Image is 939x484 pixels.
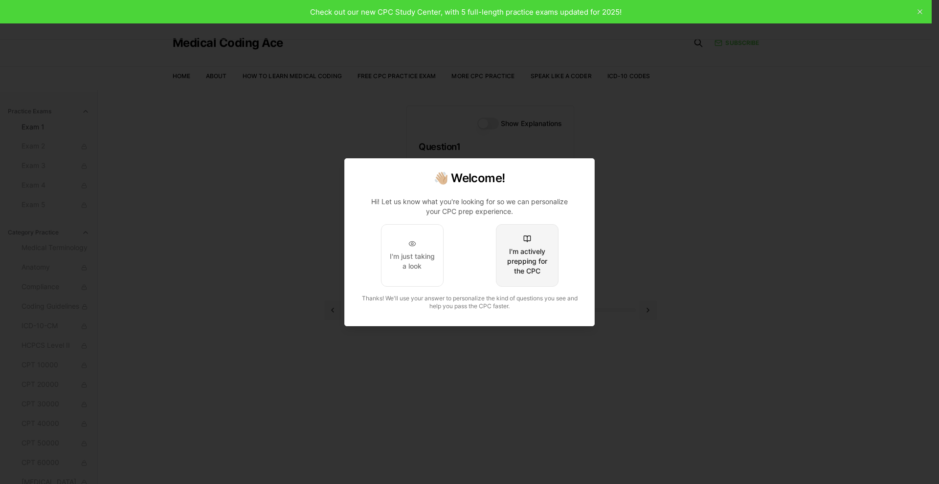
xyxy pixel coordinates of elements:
[496,224,559,287] button: I'm actively prepping for the CPC
[381,224,444,287] button: I'm just taking a look
[364,197,575,216] p: Hi! Let us know what you're looking for so we can personalize your CPC prep experience.
[357,170,582,186] h2: 👋🏼 Welcome!
[504,247,550,276] div: I'm actively prepping for the CPC
[362,295,578,310] span: Thanks! We'll use your answer to personalize the kind of questions you see and help you pass the ...
[389,252,435,271] div: I'm just taking a look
